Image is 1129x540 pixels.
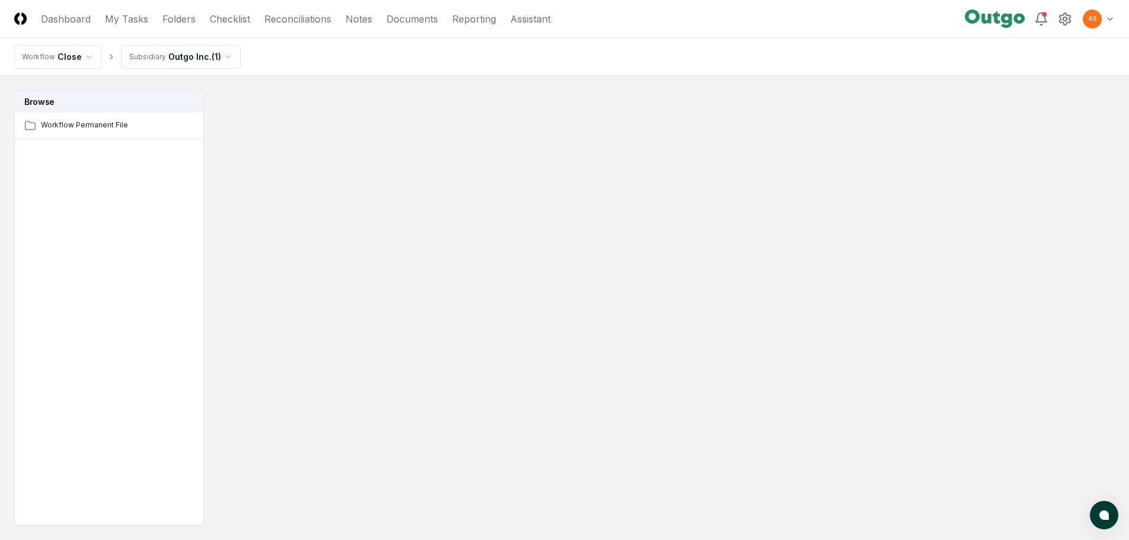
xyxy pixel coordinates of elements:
a: Reconciliations [264,12,331,26]
img: Logo [14,12,27,25]
div: Workflow [22,52,55,62]
span: AS [1088,14,1096,23]
a: Checklist [210,12,250,26]
button: atlas-launcher [1090,501,1118,529]
h3: Browse [15,91,203,113]
a: Folders [162,12,196,26]
img: Outgo logo [965,9,1025,28]
div: Subsidiary [129,52,166,62]
a: Dashboard [41,12,91,26]
a: Documents [386,12,438,26]
nav: breadcrumb [14,45,241,69]
a: Reporting [452,12,496,26]
a: Assistant [510,12,551,26]
a: Workflow Permanent File [15,113,204,139]
a: Notes [346,12,372,26]
span: Workflow Permanent File [41,120,195,130]
button: AS [1082,8,1103,30]
a: My Tasks [105,12,148,26]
